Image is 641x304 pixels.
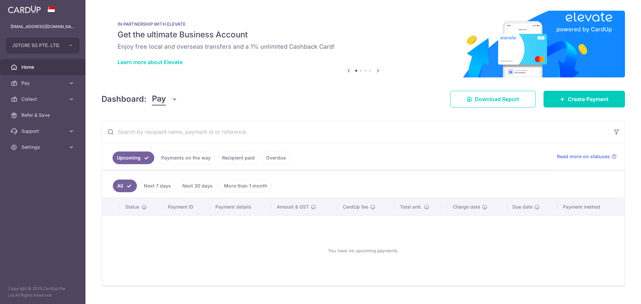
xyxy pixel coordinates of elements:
[152,93,178,105] button: Pay
[453,204,480,210] span: Charge date
[557,153,610,160] span: Read more on statuses
[21,96,65,102] span: Collect
[178,180,217,192] a: Next 30 days
[21,144,65,150] span: Settings
[102,121,609,142] input: Search by recipient name, payment id or reference
[210,198,271,216] th: Payment details
[21,128,65,134] span: Support
[118,43,609,51] h6: Enjoy free local and overseas transfers and a 1% unlimited Cashback Card!
[110,221,616,280] div: You have no upcoming payments.
[21,112,65,118] span: Refer & Save
[220,180,272,192] a: More than 1 month
[140,180,175,192] a: Next 7 days
[400,204,422,210] span: Total amt.
[11,23,75,30] p: [EMAIL_ADDRESS][DOMAIN_NAME]
[157,151,215,164] a: Payments on the way
[557,153,617,160] a: Read more on statuses
[475,95,519,103] span: Download Report
[113,151,154,164] a: Upcoming
[6,37,79,53] button: JSTORE SG PTE. LTD.
[8,5,41,13] img: CardUp
[450,91,536,107] a: Download Report
[568,95,609,103] span: Create Payment
[101,93,147,105] h4: Dashboard:
[277,204,309,210] span: Amount & GST
[125,204,140,210] span: Status
[343,204,368,210] span: CardUp fee
[163,198,210,216] th: Payment ID
[118,59,183,65] a: Learn more about Elevate
[118,29,609,40] h5: Get the ultimate Business Account
[512,204,532,210] span: Due date
[12,42,61,49] span: JSTORE SG PTE. LTD.
[21,64,65,70] span: Home
[118,21,609,27] p: IN PARTNERSHIP WITH ELEVATE
[113,180,137,192] a: All
[218,151,259,164] a: Recipient paid
[544,91,625,107] a: Create Payment
[262,151,290,164] a: Overdue
[152,93,166,105] span: Pay
[21,80,65,86] span: Pay
[558,198,624,216] th: Payment method
[101,11,625,77] img: Renovation banner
